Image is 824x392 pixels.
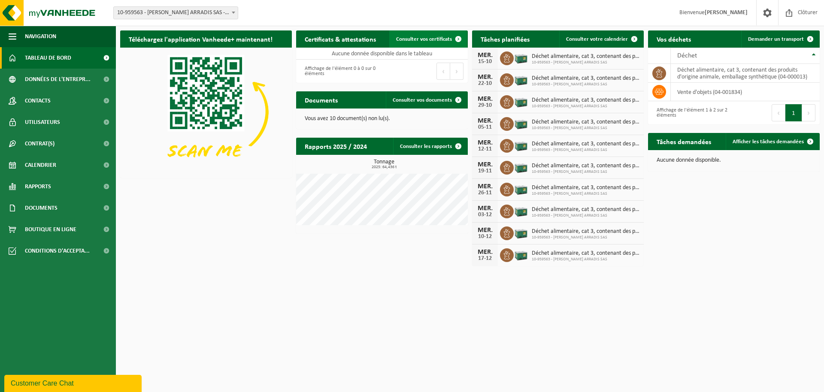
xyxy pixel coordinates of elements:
a: Consulter votre calendrier [559,30,643,48]
img: PB-LB-0680-HPE-GN-01 [514,225,528,240]
div: 26-11 [476,190,494,196]
span: 10-959563 - [PERSON_NAME] ARRADIS SAS [532,213,639,218]
span: 10-959563 - [PERSON_NAME] ARRADIS SAS [532,60,639,65]
h2: Documents [296,91,346,108]
span: Déchet alimentaire, cat 3, contenant des produits d'origine animale, emballage s... [532,75,639,82]
img: PB-LB-0680-HPE-GN-01 [514,50,528,65]
img: PB-LB-0680-HPE-GN-01 [514,160,528,174]
h3: Tonnage [300,159,468,169]
span: Déchet [677,52,697,59]
h2: Rapports 2025 / 2024 [296,138,376,154]
span: Tableau de bord [25,47,71,69]
div: MER. [476,96,494,103]
img: Download de VHEPlus App [120,48,292,176]
a: Consulter vos certificats [389,30,467,48]
a: Demander un transport [741,30,819,48]
div: 29-10 [476,103,494,109]
td: vente d'objets (04-001834) [671,83,820,101]
span: Rapports [25,176,51,197]
span: Données de l'entrepr... [25,69,91,90]
span: Consulter votre calendrier [566,36,628,42]
span: Déchet alimentaire, cat 3, contenant des produits d'origine animale, emballage s... [532,119,639,126]
span: Déchet alimentaire, cat 3, contenant des produits d'origine animale, emballage s... [532,163,639,169]
img: PB-LB-0680-HPE-GN-01 [514,203,528,218]
div: 17-12 [476,256,494,262]
div: 12-11 [476,146,494,152]
iframe: chat widget [4,373,143,392]
div: 10-12 [476,234,494,240]
div: MER. [476,118,494,124]
span: Navigation [25,26,56,47]
button: Next [450,63,463,80]
img: PB-LB-0680-HPE-GN-01 [514,94,528,109]
span: 10-959563 - [PERSON_NAME] ARRADIS SAS [532,235,639,240]
p: Aucune donnée disponible. [657,157,811,163]
div: MER. [476,183,494,190]
div: Affichage de l'élément 1 à 2 sur 2 éléments [652,103,730,122]
img: PB-LB-0680-HPE-GN-01 [514,116,528,130]
p: Vous avez 10 document(s) non lu(s). [305,116,459,122]
div: 15-10 [476,59,494,65]
span: Demander un transport [748,36,804,42]
img: PB-LB-0680-HPE-GN-01 [514,181,528,196]
span: 10-959563 - [PERSON_NAME] ARRADIS SAS [532,104,639,109]
span: 10-959563 - LECLERC ARRADIS SAS - ARRAS [114,7,238,19]
div: 05-11 [476,124,494,130]
span: 10-959563 - LECLERC ARRADIS SAS - ARRAS [113,6,238,19]
span: 10-959563 - [PERSON_NAME] ARRADIS SAS [532,126,639,131]
button: Next [802,104,815,121]
img: PB-LB-0680-HPE-GN-01 [514,72,528,87]
span: 2025: 64,436 t [300,165,468,169]
span: Boutique en ligne [25,219,76,240]
div: 19-11 [476,168,494,174]
h2: Téléchargez l'application Vanheede+ maintenant! [120,30,281,47]
span: Déchet alimentaire, cat 3, contenant des produits d'origine animale, emballage s... [532,250,639,257]
span: Déchet alimentaire, cat 3, contenant des produits d'origine animale, emballage s... [532,184,639,191]
img: PB-LB-0680-HPE-GN-01 [514,138,528,152]
div: 03-12 [476,212,494,218]
span: 10-959563 - [PERSON_NAME] ARRADIS SAS [532,191,639,196]
div: MER. [476,227,494,234]
span: Calendrier [25,154,56,176]
div: MER. [476,249,494,256]
h2: Tâches planifiées [472,30,538,47]
td: Aucune donnée disponible dans le tableau [296,48,468,60]
span: Conditions d'accepta... [25,240,90,262]
span: Déchet alimentaire, cat 3, contenant des produits d'origine animale, emballage s... [532,141,639,148]
button: Previous [436,63,450,80]
div: Affichage de l'élément 0 à 0 sur 0 éléments [300,62,378,81]
span: Utilisateurs [25,112,60,133]
div: MER. [476,74,494,81]
a: Afficher les tâches demandées [726,133,819,150]
div: MER. [476,161,494,168]
h2: Certificats & attestations [296,30,385,47]
div: MER. [476,139,494,146]
span: Contrat(s) [25,133,55,154]
a: Consulter les rapports [393,138,467,155]
button: 1 [785,104,802,121]
span: Déchet alimentaire, cat 3, contenant des produits d'origine animale, emballage s... [532,53,639,60]
span: 10-959563 - [PERSON_NAME] ARRADIS SAS [532,148,639,153]
h2: Tâches demandées [648,133,720,150]
div: MER. [476,52,494,59]
span: 10-959563 - [PERSON_NAME] ARRADIS SAS [532,257,639,262]
span: Documents [25,197,58,219]
img: PB-LB-0680-HPE-GN-01 [514,247,528,262]
strong: [PERSON_NAME] [705,9,748,16]
span: Afficher les tâches demandées [733,139,804,145]
div: MER. [476,205,494,212]
h2: Vos déchets [648,30,700,47]
span: 10-959563 - [PERSON_NAME] ARRADIS SAS [532,82,639,87]
span: Déchet alimentaire, cat 3, contenant des produits d'origine animale, emballage s... [532,206,639,213]
span: Déchet alimentaire, cat 3, contenant des produits d'origine animale, emballage s... [532,228,639,235]
span: Consulter vos certificats [396,36,452,42]
a: Consulter vos documents [386,91,467,109]
td: déchet alimentaire, cat 3, contenant des produits d'origine animale, emballage synthétique (04-00... [671,64,820,83]
span: Consulter vos documents [393,97,452,103]
div: 22-10 [476,81,494,87]
span: Déchet alimentaire, cat 3, contenant des produits d'origine animale, emballage s... [532,97,639,104]
span: 10-959563 - [PERSON_NAME] ARRADIS SAS [532,169,639,175]
span: Contacts [25,90,51,112]
button: Previous [772,104,785,121]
